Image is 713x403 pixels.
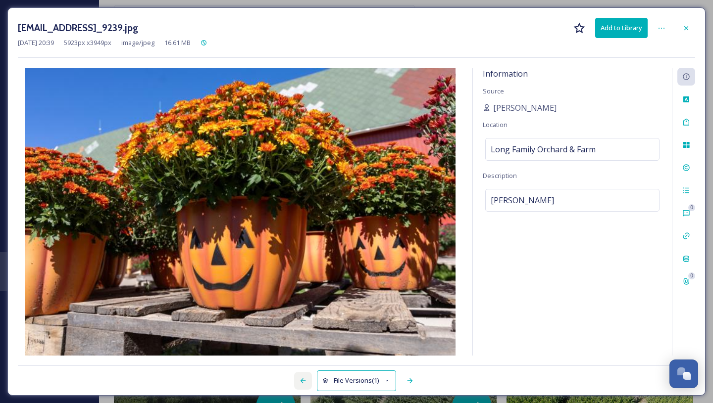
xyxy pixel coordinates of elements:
span: Description [483,171,517,180]
span: Information [483,68,528,79]
span: Long Family Orchard & Farm [491,143,596,155]
span: 5923 px x 3949 px [64,38,111,47]
span: [PERSON_NAME] [491,194,554,206]
img: e2d0b4b1-ce41-4235-a90e-896a5ac5905c.jpg [18,68,462,356]
h3: [EMAIL_ADDRESS]_9239.jpg [18,21,138,35]
div: 0 [688,272,695,279]
span: image/jpeg [121,38,154,47]
button: Add to Library [595,18,648,38]
span: 16.61 MB [164,38,191,47]
button: File Versions(1) [317,370,396,391]
span: Source [483,87,504,95]
span: [DATE] 20:39 [18,38,54,47]
button: Open Chat [669,359,698,388]
span: Location [483,120,508,129]
span: [PERSON_NAME] [493,102,557,114]
div: 0 [688,204,695,211]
